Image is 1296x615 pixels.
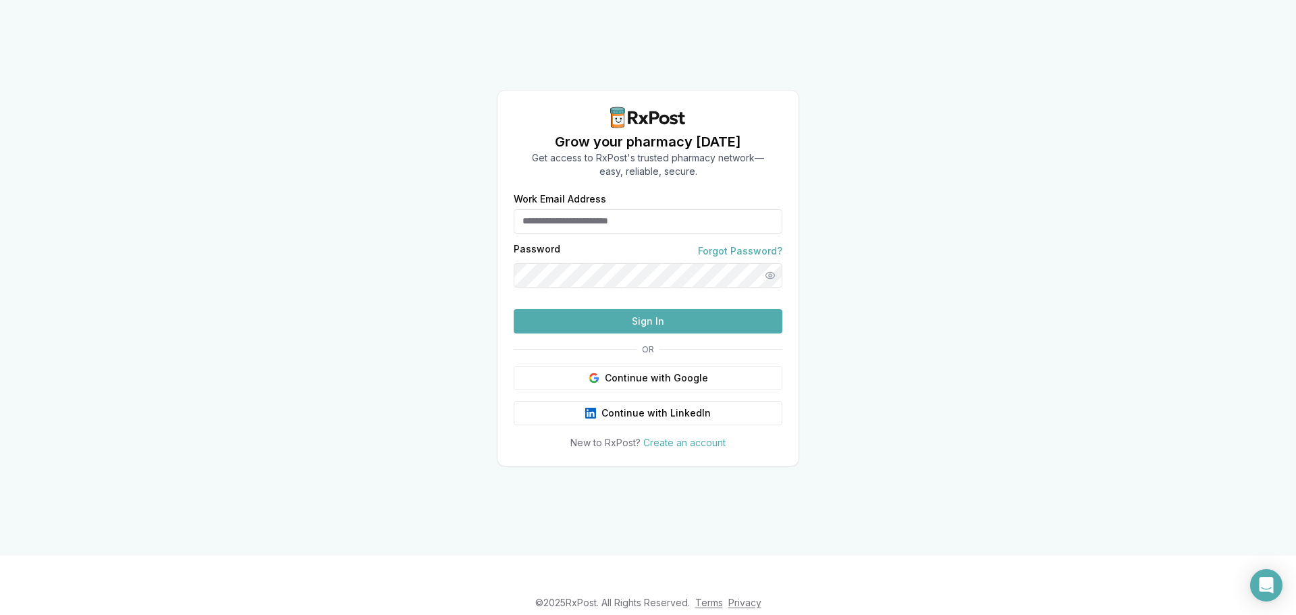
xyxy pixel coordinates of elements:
a: Create an account [643,437,726,448]
a: Terms [695,597,723,608]
span: OR [637,344,659,355]
a: Forgot Password? [698,244,782,258]
button: Show password [758,263,782,288]
button: Continue with Google [514,366,782,390]
a: Privacy [728,597,761,608]
h1: Grow your pharmacy [DATE] [532,132,764,151]
div: Open Intercom Messenger [1250,569,1282,601]
span: New to RxPost? [570,437,641,448]
img: Google [589,373,599,383]
label: Password [514,244,560,258]
img: RxPost Logo [605,107,691,128]
button: Continue with LinkedIn [514,401,782,425]
p: Get access to RxPost's trusted pharmacy network— easy, reliable, secure. [532,151,764,178]
button: Sign In [514,309,782,333]
label: Work Email Address [514,194,782,204]
img: LinkedIn [585,408,596,419]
